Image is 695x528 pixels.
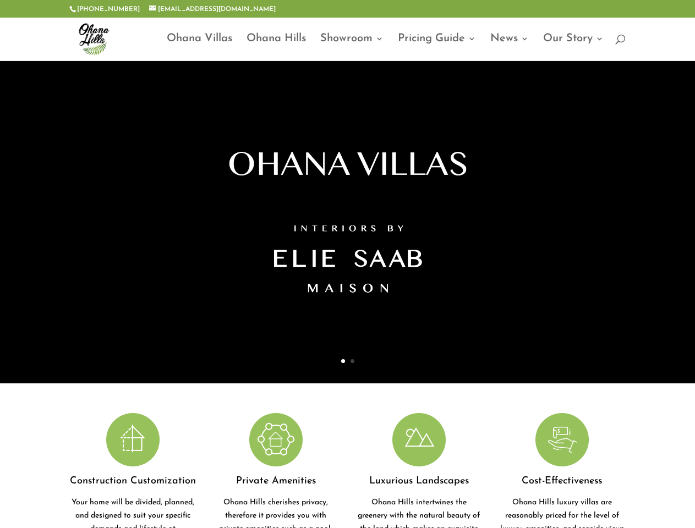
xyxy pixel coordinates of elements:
[72,16,116,61] img: ohana-hills
[77,6,140,13] a: [PHONE_NUMBER]
[69,472,196,496] h4: Construction Customization
[499,472,625,496] h4: Cost-Effectiveness
[355,472,482,496] h4: Luxurious Landscapes
[167,35,232,61] a: Ohana Villas
[490,35,529,61] a: News
[543,35,604,61] a: Our Story
[212,472,339,496] h4: Private Amenities
[149,6,276,13] a: [EMAIL_ADDRESS][DOMAIN_NAME]
[351,359,354,363] a: 2
[320,35,384,61] a: Showroom
[247,35,306,61] a: Ohana Hills
[341,359,345,363] a: 1
[398,35,476,61] a: Pricing Guide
